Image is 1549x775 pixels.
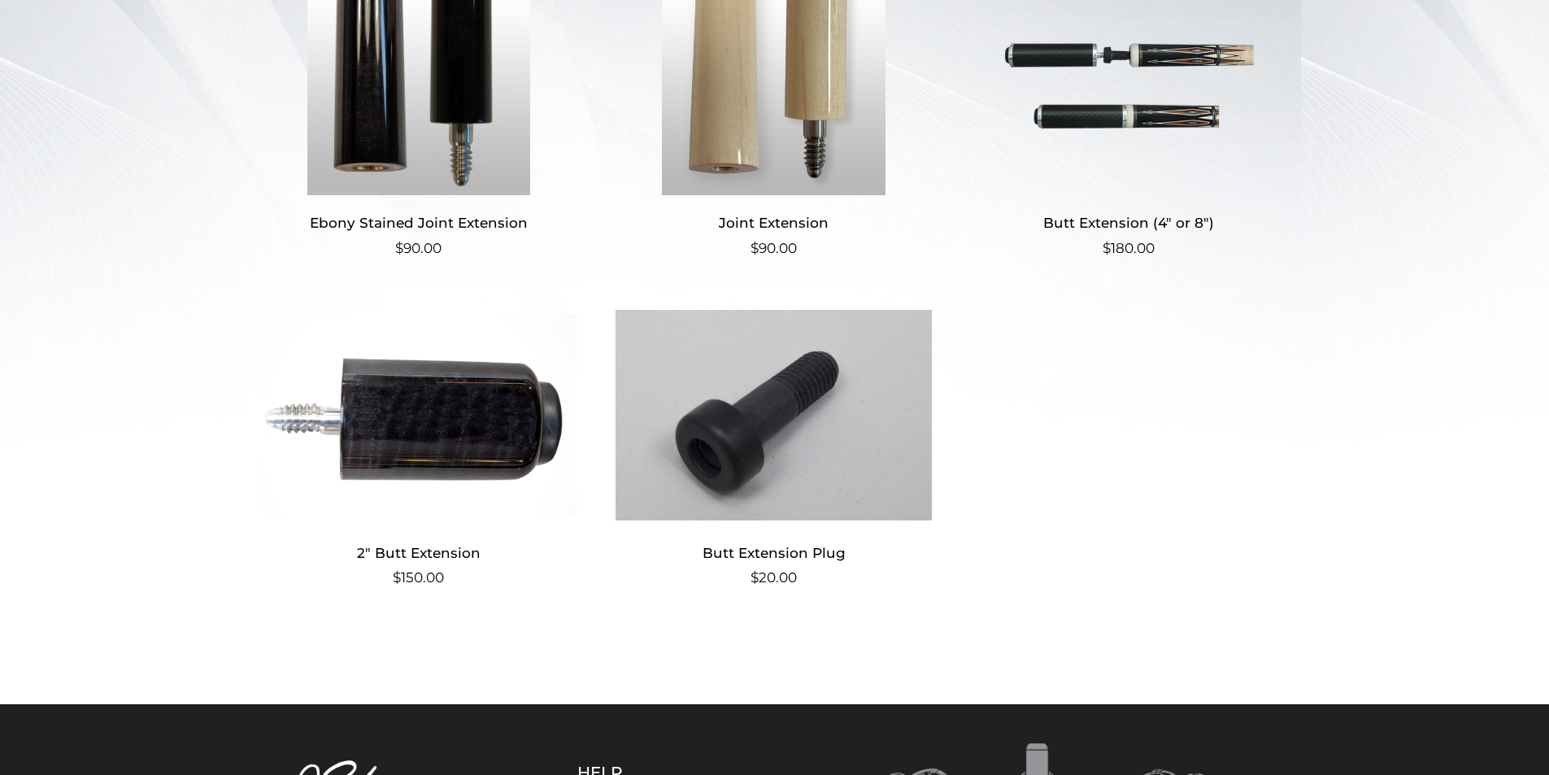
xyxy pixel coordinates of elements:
img: 2" Butt Extension [261,305,577,525]
bdi: 20.00 [751,569,797,586]
span: $ [751,569,759,586]
span: $ [751,240,759,256]
span: $ [393,569,401,586]
h2: Butt Extension (4″ or 8″) [971,208,1287,238]
bdi: 90.00 [751,240,797,256]
img: Butt Extension Plug [616,305,932,525]
span: $ [1103,240,1111,256]
a: Butt Extension Plug $20.00 [616,305,932,589]
a: 2″ Butt Extension $150.00 [261,305,577,589]
span: $ [395,240,403,256]
bdi: 180.00 [1103,240,1155,256]
bdi: 150.00 [393,569,444,586]
h2: Butt Extension Plug [616,538,932,568]
h2: Joint Extension [616,208,932,238]
h2: Ebony Stained Joint Extension [261,208,577,238]
h2: 2″ Butt Extension [261,538,577,568]
bdi: 90.00 [395,240,442,256]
